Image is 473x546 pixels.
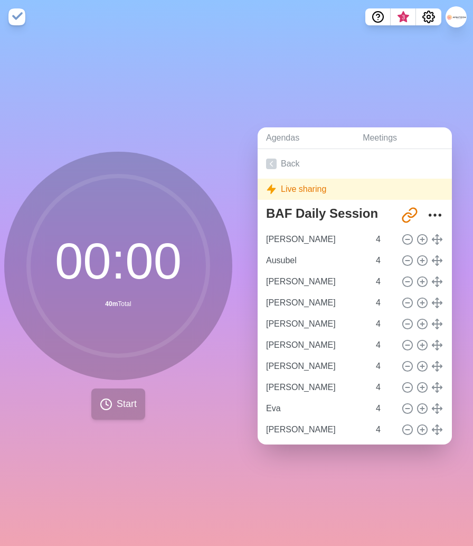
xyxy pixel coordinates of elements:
input: Mins [372,356,397,377]
input: Name [262,356,370,377]
input: Mins [372,292,397,313]
img: timeblocks logo [8,8,25,25]
button: More [424,205,446,226]
button: Help [365,8,391,25]
input: Name [262,250,370,271]
input: Name [262,229,370,250]
div: Live sharing [258,179,452,200]
input: Mins [372,398,397,419]
a: Agendas [258,127,354,149]
input: Mins [372,377,397,398]
input: Name [262,419,370,440]
span: 3 [399,13,408,22]
input: Mins [372,335,397,356]
input: Name [262,377,370,398]
button: Share link [399,205,420,226]
input: Mins [372,229,397,250]
a: Back [258,149,452,179]
input: Name [262,271,370,292]
input: Name [262,313,370,335]
input: Mins [372,313,397,335]
input: Mins [372,271,397,292]
button: What’s new [391,8,416,25]
input: Mins [372,419,397,440]
input: Name [262,335,370,356]
input: Name [262,292,370,313]
button: Settings [416,8,441,25]
button: Start [91,388,145,420]
input: Mins [372,250,397,271]
input: Name [262,398,370,419]
span: Start [117,397,137,411]
a: Meetings [354,127,452,149]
